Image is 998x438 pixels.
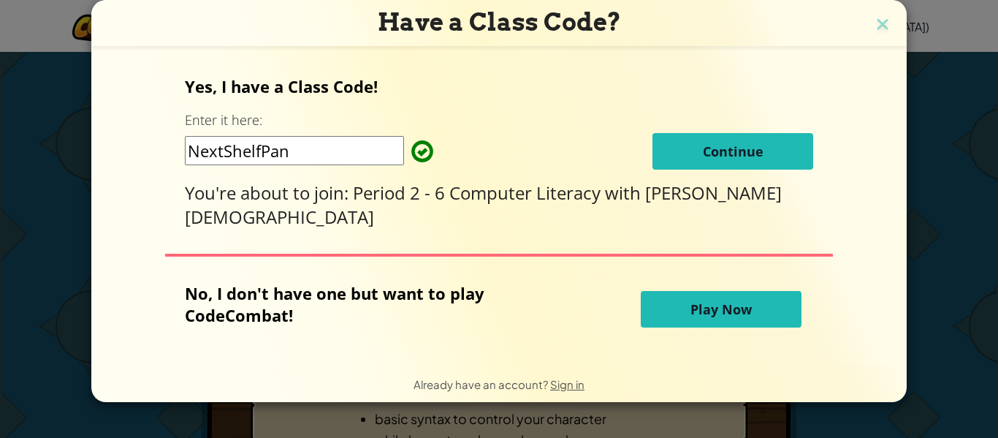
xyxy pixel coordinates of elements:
[185,75,814,97] p: Yes, I have a Class Code!
[185,181,353,205] span: You're about to join:
[353,181,605,205] span: Period 2 - 6 Computer Literacy
[652,133,813,170] button: Continue
[414,377,550,391] span: Already have an account?
[185,282,555,326] p: No, I don't have one but want to play CodeCombat!
[703,143,763,160] span: Continue
[690,301,752,318] span: Play Now
[550,377,584,391] a: Sign in
[185,111,262,129] label: Enter it here:
[873,15,892,37] img: close icon
[378,7,621,37] span: Have a Class Code?
[605,181,645,205] span: with
[641,291,801,328] button: Play Now
[185,181,782,229] span: [PERSON_NAME][DEMOGRAPHIC_DATA]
